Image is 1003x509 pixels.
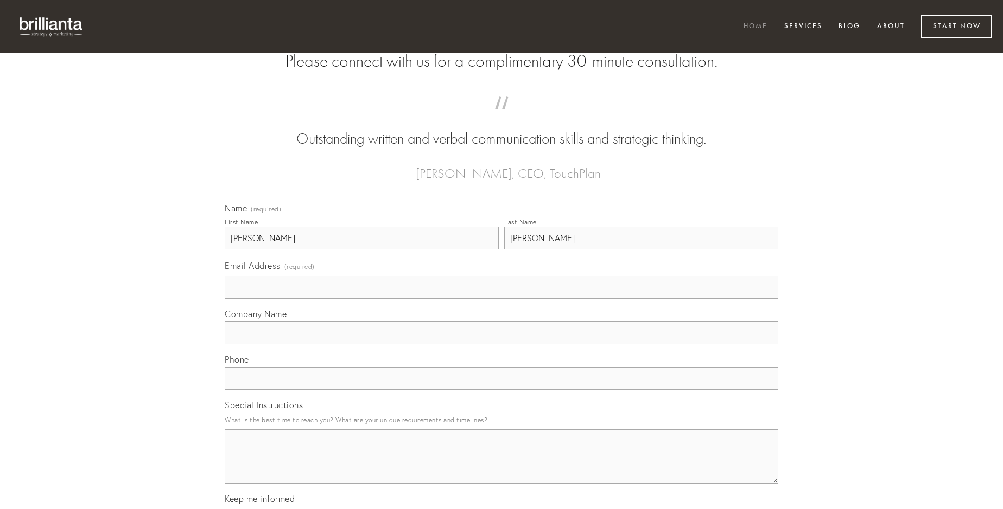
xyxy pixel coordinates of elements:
[242,107,761,128] span: “
[737,18,775,36] a: Home
[225,218,258,226] div: First Name
[225,203,247,214] span: Name
[504,218,537,226] div: Last Name
[225,354,249,365] span: Phone
[831,18,867,36] a: Blog
[921,15,992,38] a: Start Now
[225,51,778,72] h2: Please connect with us for a complimentary 30-minute consultation.
[251,206,281,212] span: (required)
[225,493,295,504] span: Keep me informed
[225,308,287,319] span: Company Name
[870,18,912,36] a: About
[11,11,92,42] img: brillianta - research, strategy, marketing
[242,150,761,184] figcaption: — [PERSON_NAME], CEO, TouchPlan
[225,400,303,410] span: Special Instructions
[225,260,281,271] span: Email Address
[242,107,761,150] blockquote: Outstanding written and verbal communication skills and strategic thinking.
[284,259,315,274] span: (required)
[225,413,778,427] p: What is the best time to reach you? What are your unique requirements and timelines?
[777,18,829,36] a: Services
